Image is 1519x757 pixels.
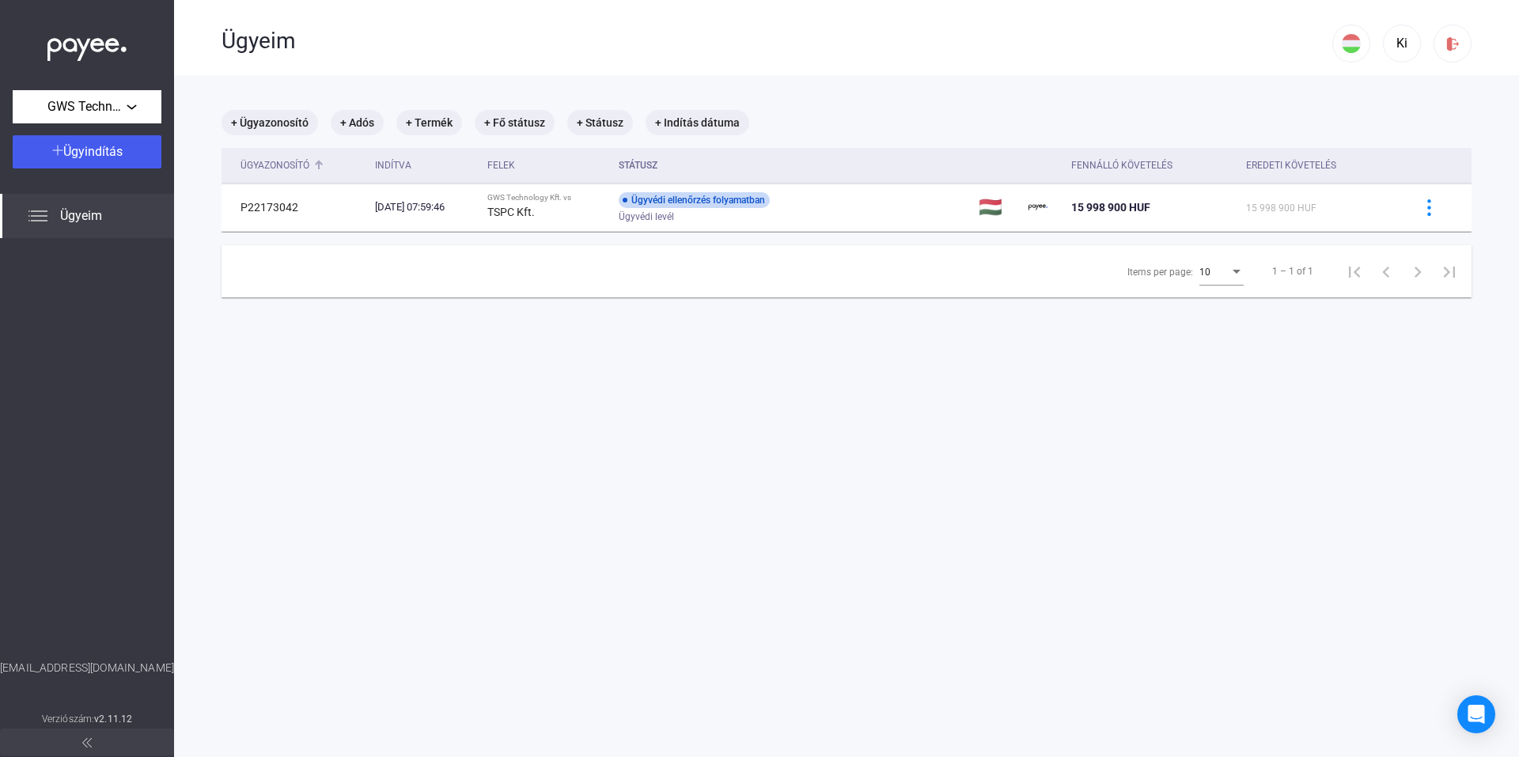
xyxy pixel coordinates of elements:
[47,97,127,116] span: GWS Technology Kft.
[1028,198,1047,217] img: payee-logo
[1127,263,1193,282] div: Items per page:
[972,184,1022,231] td: 🇭🇺
[1272,262,1313,281] div: 1 – 1 of 1
[1246,202,1316,214] span: 15 998 900 HUF
[60,206,102,225] span: Ügyeim
[1412,191,1445,224] button: more-blue
[28,206,47,225] img: list.svg
[1071,156,1172,175] div: Fennálló követelés
[1445,36,1461,52] img: logout-red
[52,145,63,156] img: plus-white.svg
[13,90,161,123] button: GWS Technology Kft.
[1434,25,1472,62] button: logout-red
[487,193,606,202] div: GWS Technology Kft. vs
[222,110,318,135] mat-chip: + Ügyazonosító
[375,199,474,215] div: [DATE] 07:59:46
[375,156,411,175] div: Indítva
[1342,34,1361,53] img: HU
[222,184,369,231] td: P22173042
[1199,262,1244,281] mat-select: Items per page:
[1383,25,1421,62] button: Ki
[396,110,462,135] mat-chip: + Termék
[1402,255,1434,287] button: Next page
[47,29,127,62] img: white-payee-white-dot.svg
[13,135,161,168] button: Ügyindítás
[331,110,384,135] mat-chip: + Adós
[1370,255,1402,287] button: Previous page
[1339,255,1370,287] button: First page
[475,110,555,135] mat-chip: + Fő státusz
[1434,255,1465,287] button: Last page
[1246,156,1336,175] div: Eredeti követelés
[1388,34,1415,53] div: Ki
[567,110,633,135] mat-chip: + Státusz
[63,144,123,159] span: Ügyindítás
[82,738,92,748] img: arrow-double-left-grey.svg
[487,156,515,175] div: Felek
[619,192,770,208] div: Ügyvédi ellenőrzés folyamatban
[612,148,973,184] th: Státusz
[487,206,535,218] strong: TSPC Kft.
[619,207,674,226] span: Ügyvédi levél
[1071,156,1233,175] div: Fennálló követelés
[241,156,362,175] div: Ügyazonosító
[646,110,749,135] mat-chip: + Indítás dátuma
[94,713,132,725] strong: v2.11.12
[1457,695,1495,733] div: Open Intercom Messenger
[375,156,474,175] div: Indítva
[487,156,606,175] div: Felek
[1421,199,1438,216] img: more-blue
[222,28,1332,55] div: Ügyeim
[1332,25,1370,62] button: HU
[1199,267,1210,278] span: 10
[1071,201,1150,214] span: 15 998 900 HUF
[241,156,309,175] div: Ügyazonosító
[1246,156,1392,175] div: Eredeti követelés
